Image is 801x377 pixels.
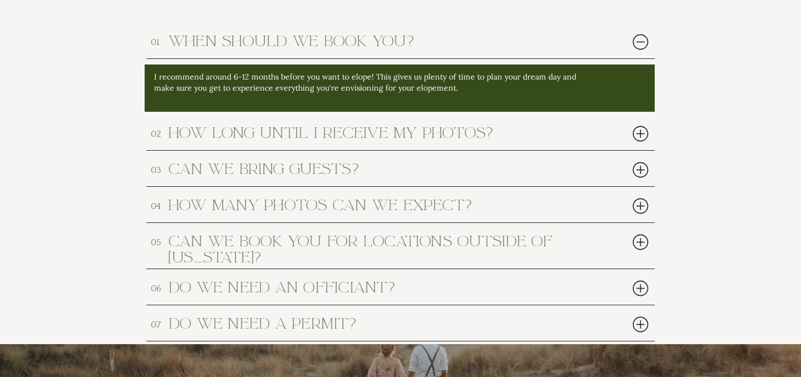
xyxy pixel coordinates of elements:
h3: 02 [151,127,165,136]
h2: can we bring guests? [169,161,591,176]
h3: 05 [151,236,165,245]
h3: 03 [151,163,165,172]
h3: 07 [151,318,165,327]
h3: 06 [151,282,165,291]
h2: do we need a permit? [169,316,591,330]
h2: how long until i receive my photos? [169,125,591,140]
p: I recommend around 6-12 months before you want to elope! This gives us plenty of time to plan you... [154,72,582,104]
h2: do we need an officiant? [169,280,591,294]
h2: can we book you for locations outside of [US_STATE]? [169,234,591,248]
h2: How many photos can we expect? [169,197,591,212]
h3: 01 [151,36,165,44]
h2: when should we book you? [169,33,591,48]
h3: 04 [151,200,165,209]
